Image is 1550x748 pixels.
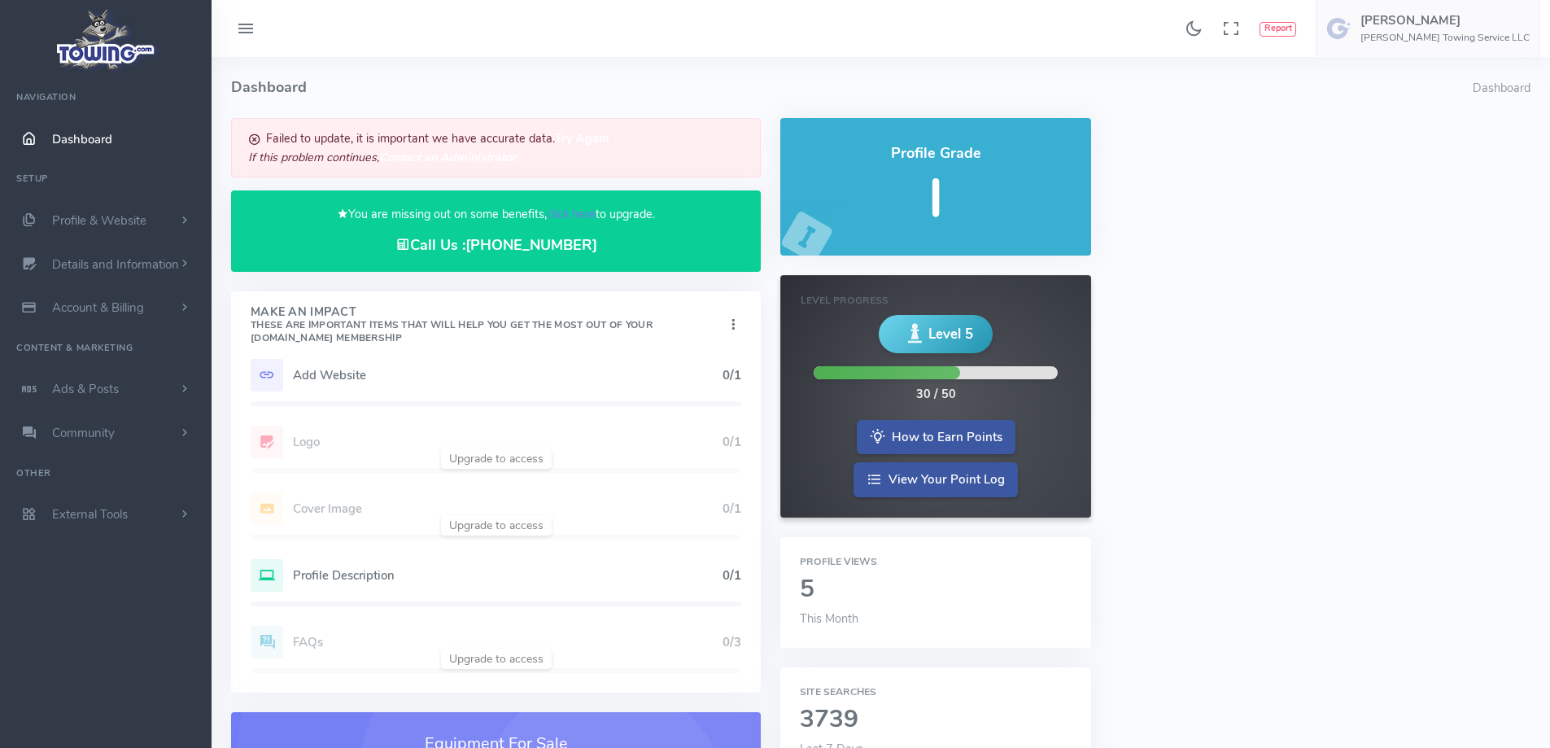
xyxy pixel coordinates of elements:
span: Level 5 [928,324,973,344]
h2: 3739 [800,706,1071,733]
div: Failed to update, it is important we have accurate data. [231,118,761,177]
h5: 0/1 [723,369,741,382]
h4: Call Us : [251,237,741,254]
h4: Make An Impact [251,306,725,345]
img: logo [51,5,161,74]
h5: I [800,170,1071,228]
li: Dashboard [1473,80,1530,98]
h6: Level Progress [801,295,1070,306]
span: Ads & Posts [52,381,119,397]
a: click here [547,206,596,222]
div: 30 / 50 [916,386,956,404]
h6: Site Searches [800,687,1071,698]
span: Dashboard [52,131,112,147]
a: View Your Point Log [854,462,1018,497]
h6: Profile Views [800,557,1071,567]
button: Report [1260,22,1296,37]
h6: [PERSON_NAME] Towing Service LLC [1360,33,1530,43]
a: How to Earn Points [857,420,1015,455]
h5: [PERSON_NAME] [1360,14,1530,27]
i: If this problem continues, [248,149,517,165]
span: Community [52,425,115,441]
h5: 0/1 [723,569,741,582]
a: Contact an Administrator [379,149,517,165]
p: You are missing out on some benefits, to upgrade. [251,205,741,224]
span: This Month [800,610,858,627]
a: Try Again [555,129,609,146]
span: Account & Billing [52,300,144,316]
span: Details and Information [52,256,179,273]
h4: Profile Grade [800,146,1071,162]
img: user-image [1326,15,1352,42]
span: Profile & Website [52,212,146,229]
a: [PHONE_NUMBER] [465,235,597,255]
small: These are important items that will help you get the most out of your [DOMAIN_NAME] Membership [251,318,653,344]
h5: Add Website [293,369,723,382]
h5: Profile Description [293,569,723,582]
span: External Tools [52,506,128,523]
h4: Dashboard [231,57,1473,118]
h2: 5 [800,576,1071,603]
